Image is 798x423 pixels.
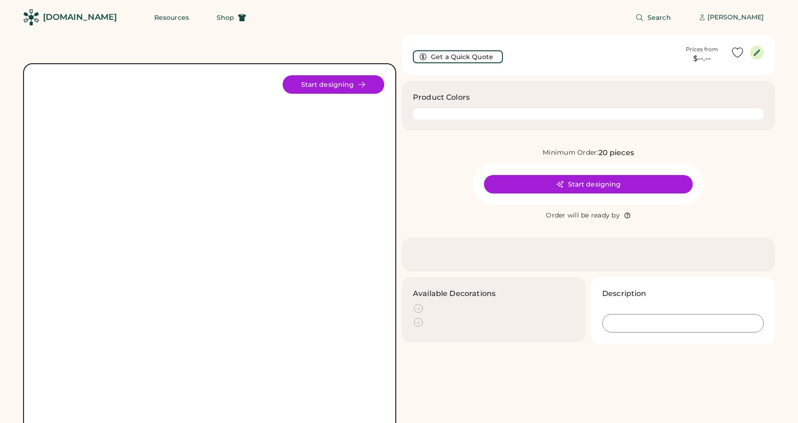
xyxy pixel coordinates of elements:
button: Shop [206,8,257,27]
span: Search [647,14,671,21]
div: Minimum Order: [543,148,598,157]
div: Prices from [686,46,718,53]
button: Resources [143,8,200,27]
h3: Available Decorations [413,288,496,299]
div: [DOMAIN_NAME] [43,12,117,23]
h3: Description [602,288,647,299]
img: Rendered Logo - Screens [23,9,39,25]
button: Start designing [283,75,384,94]
span: Shop [217,14,234,21]
button: Get a Quick Quote [413,50,503,63]
div: 20 pieces [598,147,634,158]
button: Search [624,8,682,27]
div: $--.-- [679,53,725,64]
div: [PERSON_NAME] [707,13,764,22]
button: Start designing [484,175,693,193]
div: Order will be ready by [546,211,620,220]
h3: Product Colors [413,92,470,103]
